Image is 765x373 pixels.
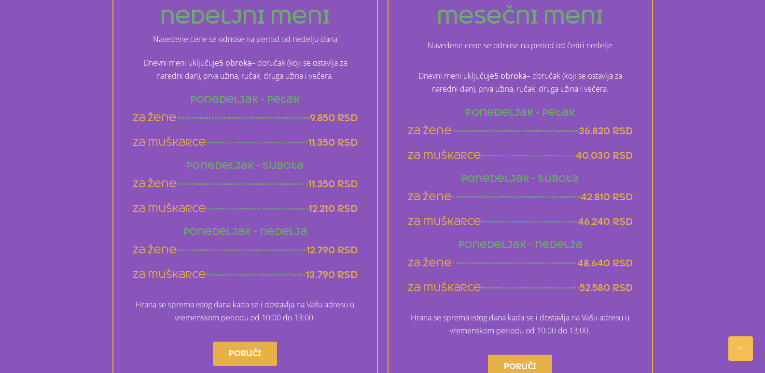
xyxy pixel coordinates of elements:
[308,178,358,190] span: 11.350 rsd
[133,161,358,170] h4: Ponedeljak - Subota
[408,174,633,183] h4: Ponedeljak - Subota
[494,70,527,81] strong: 5 obroka
[306,244,358,256] span: 12.790 rsd
[133,178,177,190] span: za žene
[579,125,633,137] span: 36.820 rsd
[133,203,206,215] span: za muškarce
[133,137,206,149] span: za muškarce
[133,95,358,104] h4: Ponedeljak - Petak
[408,69,633,96] p: Dnevni meni uključuje – doručak (koji se ostavlja za naredni dan), prva užina, ručak, druga užina...
[133,112,177,124] span: za žene
[133,56,358,83] p: Dnevni meni uključuje – doručak (koji se ostavlja za naredni dan), prva užina, ručak, druga užina...
[408,150,481,162] span: za muškarce
[577,257,633,269] span: 48.640 rsd
[408,39,633,52] p: Navedene cene se odnose na period od četiri nedelje
[408,8,633,27] h3: mesečni meni
[408,108,633,117] h4: Ponedeljak - Petak
[133,227,358,236] h4: Ponedeljak - nedelja
[408,282,481,294] span: za muškarce
[580,282,633,294] span: 52.580 rsd
[310,112,358,124] span: 9.850 rsd
[219,57,251,68] strong: 5 obroka
[576,150,633,162] span: 40.030 rsd
[133,34,358,44] div: Navedene cene se odnose na period od nedelju dana
[408,311,633,337] p: Hrana se sprema istog dana kada se i dostavlja na Vašu adresu u vremenskom periodu od 10:00 do 13...
[308,137,358,149] span: 11.350 rsd
[133,269,206,281] span: za muškarce
[408,191,452,203] span: za žene
[408,216,481,228] span: za muškarce
[578,216,633,228] span: 46.240 rsd
[306,269,358,281] span: 13.790 rsd
[581,191,633,203] span: 42.810 rsd
[309,203,358,215] span: 12.210 rsd
[133,8,358,27] h3: nedeljni meni
[408,125,452,137] span: za žene
[133,244,177,256] span: za žene
[213,342,277,366] a: Poruči
[408,240,633,249] h4: Ponedeljak - nedelja
[229,346,261,361] span: Poruči
[133,298,358,324] p: Hrana se sprema istog dana kada se i dostavlja na Vašu adresu u vremenskom periodu od 10:00 do 13...
[408,257,452,269] span: za žene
